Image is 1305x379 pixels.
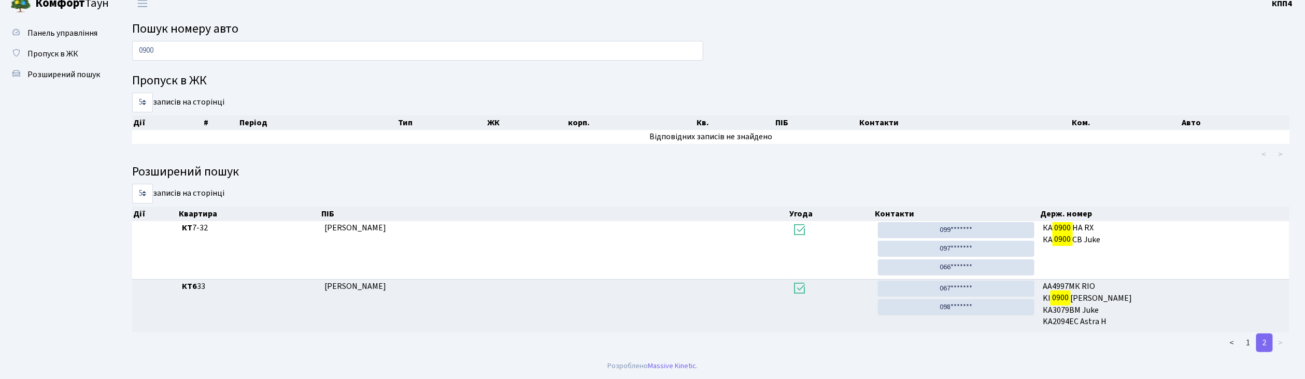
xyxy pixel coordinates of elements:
a: Massive Kinetic [648,360,696,371]
th: Держ. номер [1039,207,1290,221]
th: # [203,115,239,130]
mark: 0900 [1053,221,1072,235]
a: Панель управління [5,23,109,43]
select: записів на сторінці [132,184,153,203]
span: [PERSON_NAME] [324,222,386,234]
th: Угода [788,207,874,221]
span: Розширений пошук [27,69,100,80]
a: 2 [1256,333,1273,352]
th: Контакти [874,207,1039,221]
th: Кв. [696,115,774,130]
b: КТ [182,222,192,234]
mark: 0900 [1051,290,1070,305]
span: 7-32 [182,222,316,234]
th: Ком. [1071,115,1181,130]
div: Розроблено . [607,360,698,372]
td: Відповідних записів не знайдено [132,130,1289,144]
th: корп. [567,115,696,130]
th: Квартира [178,207,320,221]
a: Розширений пошук [5,64,109,85]
th: Період [238,115,397,130]
span: АА4997МК RIO KI [PERSON_NAME] КА3079ВМ Juke KA2094EC Astra H [1043,281,1285,328]
select: записів на сторінці [132,93,153,112]
span: 33 [182,281,316,293]
span: Пропуск в ЖК [27,48,78,60]
span: КА НА RX КА СВ Juke [1043,222,1285,246]
th: Авто [1181,115,1289,130]
th: Дії [132,115,203,130]
th: Тип [397,115,486,130]
a: Пропуск в ЖК [5,43,109,64]
th: ЖК [486,115,567,130]
label: записів на сторінці [132,93,224,112]
span: Пошук номеру авто [132,20,238,38]
th: Дії [132,207,178,221]
label: записів на сторінці [132,184,224,203]
input: Пошук [132,41,703,61]
h4: Розширений пошук [132,165,1289,180]
mark: 0900 [1053,232,1072,246]
a: < [1224,333,1241,352]
span: Панель управління [27,27,97,39]
h4: Пропуск в ЖК [132,74,1289,89]
th: ПІБ [320,207,788,221]
th: ПІБ [774,115,858,130]
th: Контакти [859,115,1071,130]
b: КТ6 [182,281,197,292]
span: [PERSON_NAME] [324,281,386,292]
a: 1 [1240,333,1257,352]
